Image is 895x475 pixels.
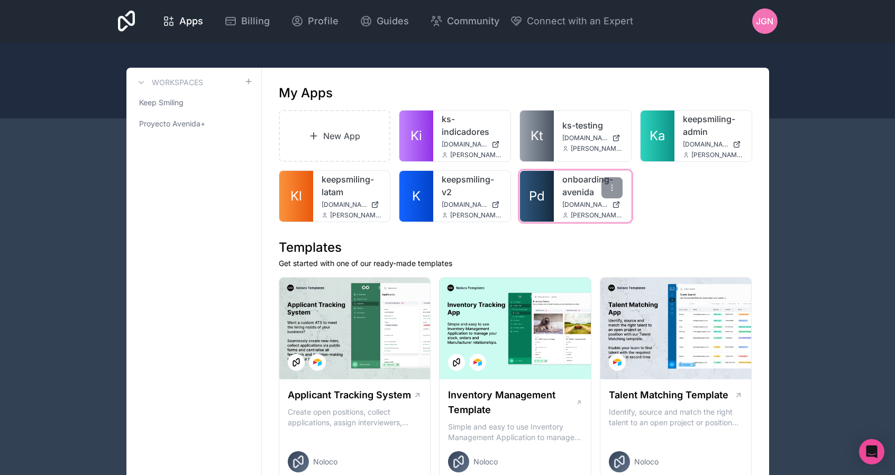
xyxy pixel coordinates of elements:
h1: Applicant Tracking System [288,388,411,403]
span: K [412,188,421,205]
p: Create open positions, collect applications, assign interviewers, centralise candidate feedback a... [288,407,422,428]
span: [PERSON_NAME][EMAIL_ADDRESS][DOMAIN_NAME] [450,151,502,159]
button: Connect with an Expert [510,14,633,29]
span: Noloco [634,456,659,467]
h1: Talent Matching Template [609,388,728,403]
p: Get started with one of our ready-made templates [279,258,752,269]
a: [DOMAIN_NAME] [442,200,502,209]
a: Keep Smiling [135,93,253,112]
img: Airtable Logo [473,358,482,367]
a: Community [422,10,508,33]
span: [DOMAIN_NAME] [562,200,608,209]
span: Guides [377,14,409,29]
a: Guides [351,10,417,33]
span: [DOMAIN_NAME] [322,200,367,209]
h1: Templates [279,239,752,256]
a: Pd [520,171,554,222]
span: Apps [179,14,203,29]
a: ks-indicadores [442,113,502,138]
a: [DOMAIN_NAME] [322,200,382,209]
a: K [399,171,433,222]
span: Pd [529,188,545,205]
a: Ka [641,111,674,161]
span: [PERSON_NAME][EMAIL_ADDRESS][DOMAIN_NAME] [571,144,623,153]
a: New App [279,110,391,162]
img: Airtable Logo [613,358,622,367]
a: Kl [279,171,313,222]
a: ks-testing [562,119,623,132]
span: Keep Smiling [139,97,184,108]
span: [DOMAIN_NAME] [442,140,487,149]
h1: Inventory Management Template [448,388,575,417]
span: [DOMAIN_NAME] [683,140,728,149]
h3: Workspaces [152,77,203,88]
span: [PERSON_NAME][EMAIL_ADDRESS][DOMAIN_NAME] [450,211,502,220]
span: Kl [290,188,302,205]
a: [DOMAIN_NAME] [562,134,623,142]
span: Kt [531,127,543,144]
a: [DOMAIN_NAME] [562,200,623,209]
span: JGN [756,15,773,28]
p: Simple and easy to use Inventory Management Application to manage your stock, orders and Manufact... [448,422,582,443]
a: Proyecto Avenida+ [135,114,253,133]
span: Community [447,14,499,29]
a: keepsmiling-v2 [442,173,502,198]
h1: My Apps [279,85,333,102]
span: Billing [241,14,270,29]
a: keepsmiling-latam [322,173,382,198]
a: onboarding-avenida [562,173,623,198]
a: Workspaces [135,76,203,89]
span: [PERSON_NAME][EMAIL_ADDRESS][DOMAIN_NAME] [571,211,623,220]
a: Ki [399,111,433,161]
span: [DOMAIN_NAME] [442,200,487,209]
div: Open Intercom Messenger [859,439,884,464]
a: Kt [520,111,554,161]
img: Airtable Logo [313,358,322,367]
span: Ka [650,127,665,144]
span: Proyecto Avenida+ [139,118,205,129]
span: [PERSON_NAME][EMAIL_ADDRESS][DOMAIN_NAME] [330,211,382,220]
a: [DOMAIN_NAME] [442,140,502,149]
p: Identify, source and match the right talent to an open project or position with our Talent Matchi... [609,407,743,428]
a: keepsmiling-admin [683,113,743,138]
a: [DOMAIN_NAME] [683,140,743,149]
a: Profile [282,10,347,33]
span: Noloco [313,456,337,467]
span: Connect with an Expert [527,14,633,29]
a: Billing [216,10,278,33]
span: Ki [410,127,422,144]
span: Noloco [473,456,498,467]
span: Profile [308,14,339,29]
span: [DOMAIN_NAME] [562,134,608,142]
a: Apps [154,10,212,33]
span: [PERSON_NAME][EMAIL_ADDRESS][DOMAIN_NAME] [691,151,743,159]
